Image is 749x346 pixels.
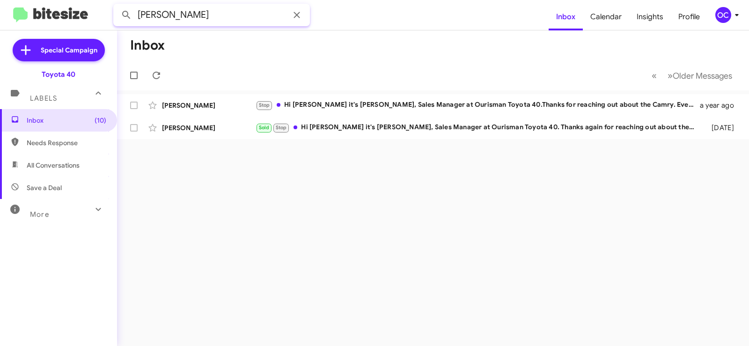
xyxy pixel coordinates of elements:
[256,122,699,133] div: Hi [PERSON_NAME] it's [PERSON_NAME], Sales Manager at Ourisman Toyota 40. Thanks again for reachi...
[549,3,583,30] a: Inbox
[668,70,673,81] span: »
[646,66,738,85] nav: Page navigation example
[673,71,732,81] span: Older Messages
[27,138,106,147] span: Needs Response
[259,102,270,108] span: Stop
[27,183,62,192] span: Save a Deal
[629,3,671,30] a: Insights
[30,94,57,103] span: Labels
[646,66,662,85] button: Previous
[256,100,699,110] div: Hi [PERSON_NAME] it's [PERSON_NAME], Sales Manager at Ourisman Toyota 40.Thanks for reaching out ...
[259,125,270,131] span: Sold
[671,3,707,30] a: Profile
[652,70,657,81] span: «
[699,101,742,110] div: a year ago
[27,161,80,170] span: All Conversations
[27,116,106,125] span: Inbox
[162,101,256,110] div: [PERSON_NAME]
[95,116,106,125] span: (10)
[162,123,256,133] div: [PERSON_NAME]
[662,66,738,85] button: Next
[276,125,287,131] span: Stop
[707,7,739,23] button: OC
[583,3,629,30] a: Calendar
[41,45,97,55] span: Special Campaign
[42,70,75,79] div: Toyota 40
[113,4,310,26] input: Search
[715,7,731,23] div: OC
[13,39,105,61] a: Special Campaign
[699,123,742,133] div: [DATE]
[130,38,165,53] h1: Inbox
